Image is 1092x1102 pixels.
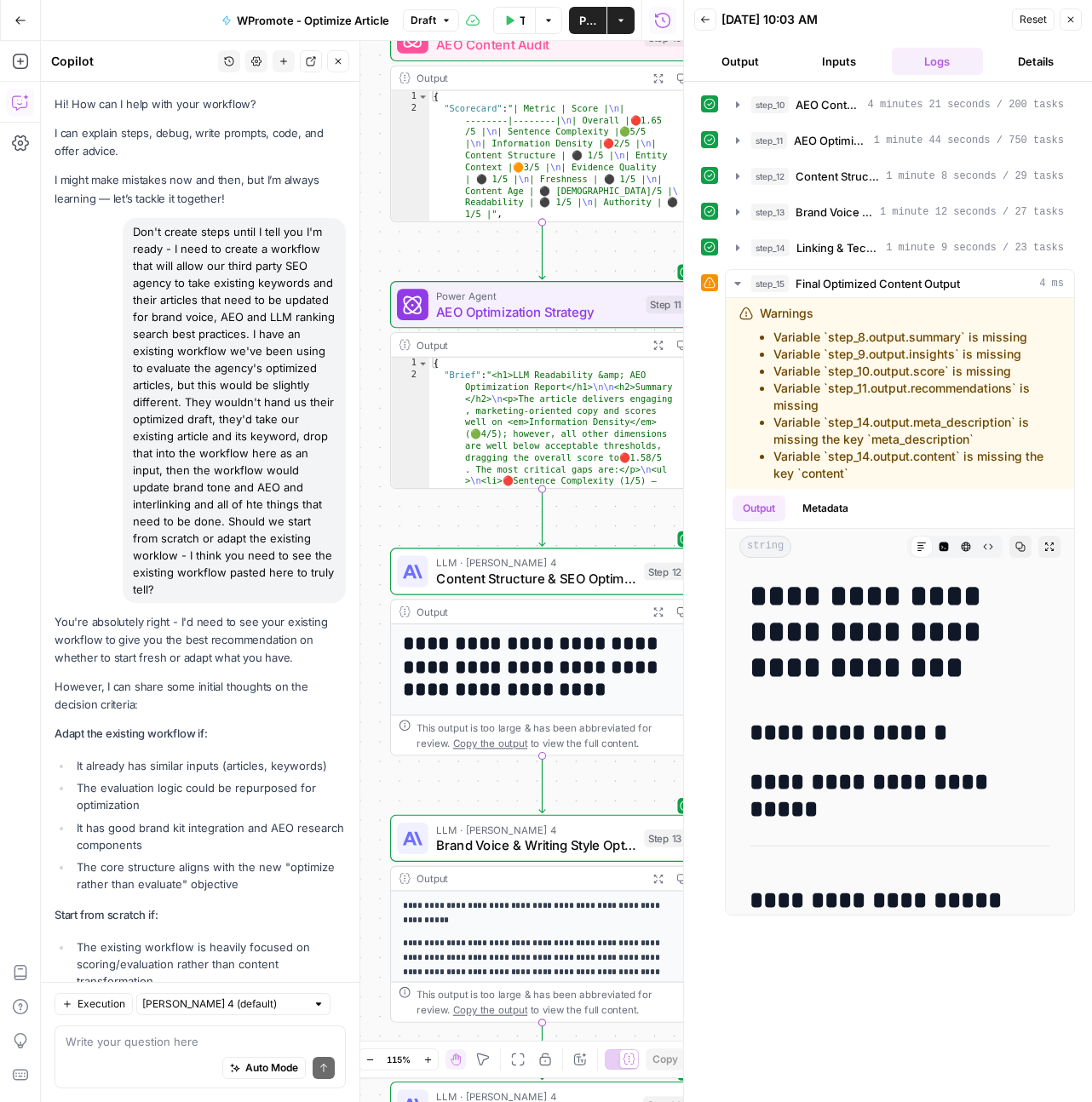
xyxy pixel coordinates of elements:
[391,91,429,103] div: 1
[773,448,1060,482] li: Variable `step_14.output.content` is missing the key `content`
[726,270,1074,297] button: 4 ms
[773,380,1060,414] li: Variable `step_11.output.recommendations` is missing
[751,168,789,185] span: step_12
[390,14,694,222] div: AEO Content AuditStep 10Output{ "Scorecard":"| Metric | Score |\n| --------|--------|\n| Overall ...
[436,822,636,837] span: LLM · [PERSON_NAME] 4
[874,133,1064,148] span: 1 minute 44 seconds / 750 tasks
[792,496,859,521] button: Metadata
[72,779,346,813] li: The evaluation logic could be repurposed for optimization
[411,13,436,28] span: Draft
[436,569,636,588] span: Content Structure & SEO Optimization
[751,239,790,256] span: step_14
[726,198,1074,226] button: 1 minute 12 seconds / 27 tasks
[773,346,1060,363] li: Variable `step_9.output.insights` is missing
[868,97,1064,112] span: 4 minutes 21 seconds / 200 tasks
[892,48,984,75] button: Logs
[751,132,787,149] span: step_11
[55,613,346,667] p: You're absolutely right - I'd need to see your existing workflow to give you the best recommendat...
[436,35,636,55] span: AEO Content Audit
[72,819,346,853] li: It has good brand kit integration and AEO research components
[391,358,429,370] div: 1
[55,993,133,1015] button: Execution
[539,489,545,546] g: Edge from step_11 to step_12
[751,96,789,113] span: step_10
[436,554,636,570] span: LLM · [PERSON_NAME] 4
[1039,276,1064,291] span: 4 ms
[569,7,606,34] button: Publish
[72,938,346,990] li: The existing workflow is heavily focused on scoring/evaluation rather than content transformation
[694,48,786,75] button: Output
[739,536,791,558] span: string
[733,496,785,521] button: Output
[1020,12,1047,27] span: Reset
[453,1004,528,1016] span: Copy the output
[726,163,1074,190] button: 1 minute 8 seconds / 29 tasks
[391,102,429,220] div: 2
[403,9,459,32] button: Draft
[417,720,686,751] div: This output is too large & has been abbreviated for review. to view the full content.
[646,1048,685,1070] button: Copy
[793,48,885,75] button: Inputs
[55,171,346,207] p: I might make mistakes now and then, but I’m always learning — let’s tackle it together!
[55,95,346,113] p: Hi! How can I help with your workflow?
[796,204,873,221] span: Brand Voice & Writing Style Optimization
[652,1052,678,1067] span: Copy
[211,7,399,34] button: WPromote - Optimize Article
[123,218,346,603] div: Don't create steps until I tell you I'm ready - I need to create a workflow that will allow our t...
[493,7,535,34] button: Test Data
[773,363,1060,380] li: Variable `step_10.output.score` is missing
[417,91,428,103] span: Toggle code folding, rows 1 through 4
[796,275,960,292] span: Final Optimized Content Output
[436,835,636,855] span: Brand Voice & Writing Style Optimization
[453,738,528,749] span: Copy the output
[644,829,685,847] div: Step 13
[436,301,638,321] span: AEO Optimization Strategy
[417,604,641,619] div: Output
[796,239,879,256] span: Linking & Technical SEO Enhancement
[72,757,346,774] li: It already has similar inputs (articles, keywords)
[751,275,789,292] span: step_15
[55,124,346,160] p: I can explain steps, debug, write prompts, code, and offer advice.
[880,204,1064,220] span: 1 minute 12 seconds / 27 tasks
[390,815,694,1023] div: LLM · [PERSON_NAME] 4Brand Voice & Writing Style OptimizationStep 13Output**** **** **** **** ***...
[760,305,1060,482] div: Warnings
[990,48,1082,75] button: Details
[78,996,125,1012] span: Execution
[387,1053,411,1066] span: 115%
[245,1060,298,1076] span: Auto Mode
[794,132,867,149] span: AEO Optimization Strategy
[417,337,641,353] div: Output
[726,127,1074,154] button: 1 minute 44 seconds / 750 tasks
[726,91,1074,118] button: 4 minutes 21 seconds / 200 tasks
[417,70,641,85] div: Output
[390,281,694,489] div: Power AgentAEO Optimization StrategyStep 11Output{ "Brief":"<h1>LLM Readability &amp; AEO Optimiz...
[222,1057,306,1079] button: Auto Mode
[436,288,638,303] span: Power Agent
[1012,9,1055,31] button: Reset
[417,870,641,886] div: Output
[886,169,1064,184] span: 1 minute 8 seconds / 29 tasks
[142,996,306,1013] input: Claude Sonnet 4 (default)
[520,12,525,29] span: Test Data
[796,168,879,185] span: Content Structure & SEO Optimization
[726,298,1074,915] div: 4 ms
[647,296,686,313] div: Step 11
[644,29,685,47] div: Step 10
[55,678,346,714] p: However, I can share some initial thoughts on the decision criteria:
[539,756,545,813] g: Edge from step_12 to step_13
[539,222,545,279] g: Edge from step_10 to step_11
[796,96,861,113] span: AEO Content Audit
[417,986,686,1018] div: This output is too large & has been abbreviated for review. to view the full content.
[773,414,1060,448] li: Variable `step_14.output.meta_description` is missing the key `meta_description`
[726,234,1074,261] button: 1 minute 9 seconds / 23 tasks
[644,563,685,581] div: Step 12
[751,204,789,221] span: step_13
[886,240,1064,255] span: 1 minute 9 seconds / 23 tasks
[417,358,428,370] span: Toggle code folding, rows 1 through 3
[539,1023,545,1080] g: Edge from step_13 to step_14
[579,12,596,29] span: Publish
[55,726,207,740] strong: Adapt the existing workflow if:
[55,908,158,921] strong: Start from scratch if:
[773,329,1060,346] li: Variable `step_8.output.summary` is missing
[51,53,213,70] div: Copilot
